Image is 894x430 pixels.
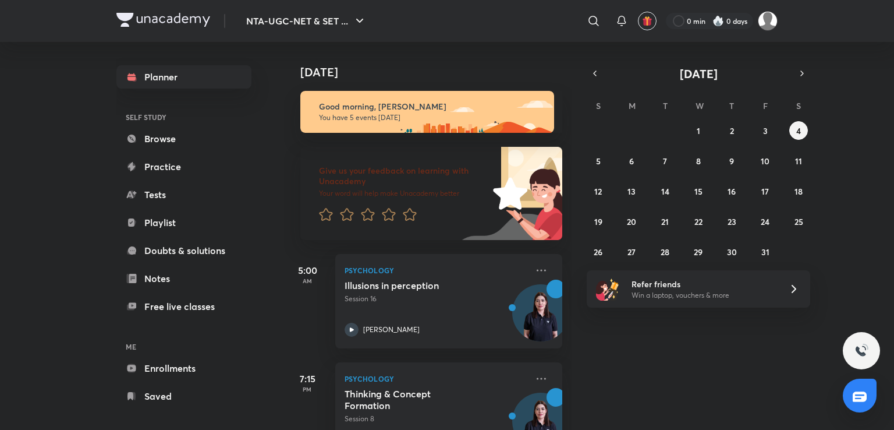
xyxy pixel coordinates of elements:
[722,242,741,261] button: October 30, 2025
[663,100,668,111] abbr: Tuesday
[680,66,718,82] span: [DATE]
[642,16,652,26] img: avatar
[345,294,527,304] p: Session 16
[727,246,737,258] abbr: October 30, 2025
[789,121,808,140] button: October 4, 2025
[596,277,619,301] img: referral
[722,121,741,140] button: October 2, 2025
[116,127,251,150] a: Browse
[345,388,489,411] h5: Thinking & Concept Formation
[656,182,675,200] button: October 14, 2025
[345,263,527,277] p: Psychology
[656,212,675,231] button: October 21, 2025
[694,246,703,258] abbr: October 29, 2025
[756,182,775,200] button: October 17, 2025
[284,386,331,393] p: PM
[596,100,601,111] abbr: Sunday
[589,151,608,170] button: October 5, 2025
[284,372,331,386] h5: 7:15
[345,280,489,291] h5: Illusions in perception
[694,216,703,227] abbr: October 22, 2025
[239,9,374,33] button: NTA-UGC-NET & SET ...
[722,212,741,231] button: October 23, 2025
[603,65,794,82] button: [DATE]
[656,151,675,170] button: October 7, 2025
[796,100,801,111] abbr: Saturday
[116,295,251,318] a: Free live classes
[763,125,768,136] abbr: October 3, 2025
[116,13,210,30] a: Company Logo
[453,147,562,240] img: feedback_image
[756,121,775,140] button: October 3, 2025
[629,100,636,111] abbr: Monday
[730,125,734,136] abbr: October 2, 2025
[622,212,641,231] button: October 20, 2025
[728,186,736,197] abbr: October 16, 2025
[756,242,775,261] button: October 31, 2025
[761,246,769,258] abbr: October 31, 2025
[761,186,769,197] abbr: October 17, 2025
[689,212,708,231] button: October 22, 2025
[622,182,641,200] button: October 13, 2025
[722,182,741,200] button: October 16, 2025
[622,242,641,261] button: October 27, 2025
[663,156,667,167] abbr: October 7, 2025
[728,216,736,227] abbr: October 23, 2025
[594,186,602,197] abbr: October 12, 2025
[319,113,544,122] p: You have 5 events [DATE]
[627,246,636,258] abbr: October 27, 2025
[116,183,251,206] a: Tests
[319,189,489,198] p: Your word will help make Unacademy better
[661,246,669,258] abbr: October 28, 2025
[756,212,775,231] button: October 24, 2025
[319,165,489,186] h6: Give us your feedback on learning with Unacademy
[284,263,331,277] h5: 5:00
[594,216,602,227] abbr: October 19, 2025
[627,216,636,227] abbr: October 20, 2025
[363,325,420,335] p: [PERSON_NAME]
[689,182,708,200] button: October 15, 2025
[789,182,808,200] button: October 18, 2025
[689,151,708,170] button: October 8, 2025
[689,242,708,261] button: October 29, 2025
[116,107,251,127] h6: SELF STUDY
[589,242,608,261] button: October 26, 2025
[345,372,527,386] p: Psychology
[794,186,803,197] abbr: October 18, 2025
[284,277,331,284] p: AM
[116,357,251,380] a: Enrollments
[116,13,210,27] img: Company Logo
[622,151,641,170] button: October 6, 2025
[656,242,675,261] button: October 28, 2025
[694,186,703,197] abbr: October 15, 2025
[345,414,527,424] p: Session 8
[116,267,251,290] a: Notes
[796,125,801,136] abbr: October 4, 2025
[763,100,768,111] abbr: Friday
[300,91,554,133] img: morning
[696,100,704,111] abbr: Wednesday
[632,290,775,301] p: Win a laptop, vouchers & more
[513,291,569,347] img: Avatar
[116,239,251,262] a: Doubts & solutions
[594,246,602,258] abbr: October 26, 2025
[116,155,251,178] a: Practice
[794,216,803,227] abbr: October 25, 2025
[761,216,769,227] abbr: October 24, 2025
[729,100,734,111] abbr: Thursday
[661,216,669,227] abbr: October 21, 2025
[596,156,601,167] abbr: October 5, 2025
[854,344,868,358] img: ttu
[712,15,724,27] img: streak
[116,211,251,234] a: Playlist
[729,156,734,167] abbr: October 9, 2025
[689,121,708,140] button: October 1, 2025
[116,65,251,89] a: Planner
[589,212,608,231] button: October 19, 2025
[697,125,700,136] abbr: October 1, 2025
[722,151,741,170] button: October 9, 2025
[696,156,701,167] abbr: October 8, 2025
[756,151,775,170] button: October 10, 2025
[627,186,636,197] abbr: October 13, 2025
[789,151,808,170] button: October 11, 2025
